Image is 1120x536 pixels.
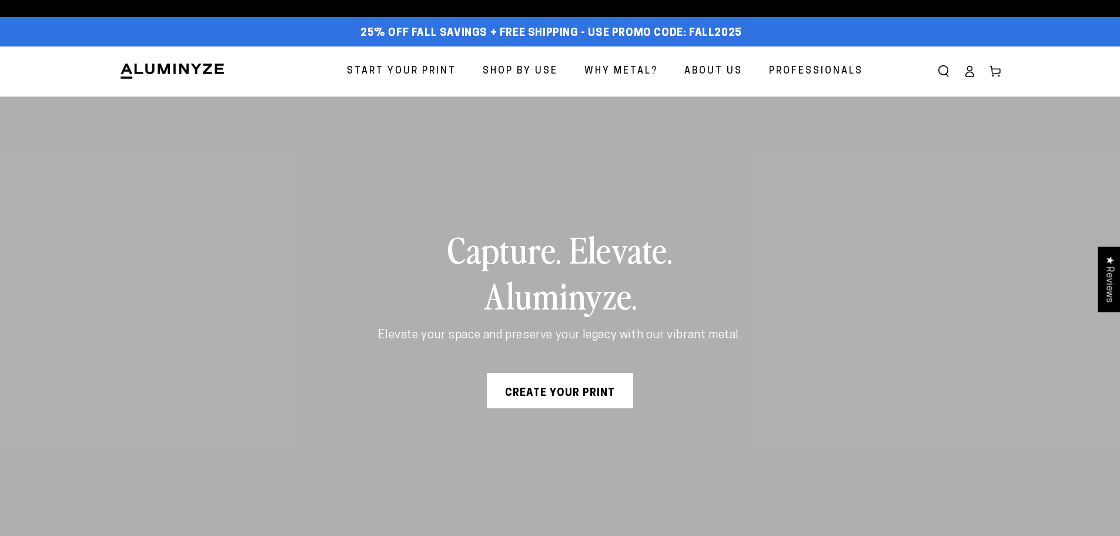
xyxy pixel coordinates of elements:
span: About Us [684,63,743,80]
a: Create Your Print [487,373,633,408]
summary: Search our site [931,58,957,84]
a: About Us [676,56,751,87]
img: Aluminyze [119,62,225,80]
a: Professionals [760,56,872,87]
span: 25% off FALL Savings + Free Shipping - Use Promo Code: FALL2025 [360,27,742,40]
span: Why Metal? [584,63,658,80]
span: Start Your Print [347,63,456,80]
span: Professionals [769,63,863,80]
span: Shop By Use [483,63,558,80]
p: Elevate your space and preserve your legacy with our vibrant metal. [375,327,745,344]
a: Start Your Print [338,56,465,87]
h2: Capture. Elevate. Aluminyze. [375,226,745,318]
div: Click to open Judge.me floating reviews tab [1098,247,1120,312]
a: Why Metal? [576,56,667,87]
a: Shop By Use [474,56,567,87]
